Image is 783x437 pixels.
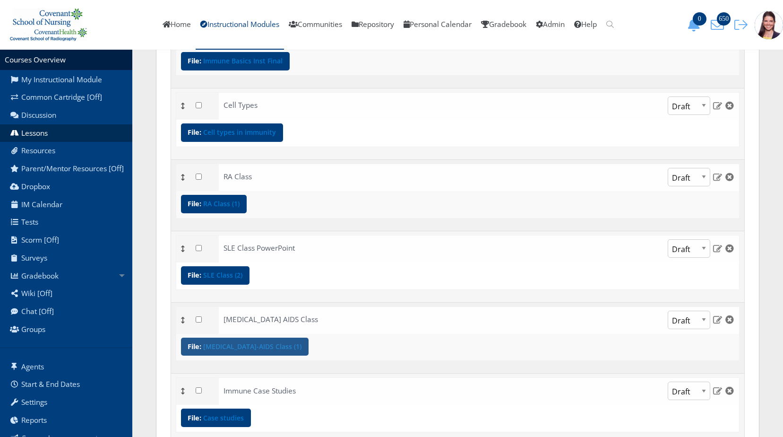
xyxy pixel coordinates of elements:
[203,272,242,279] a: SLE Class (2)
[724,386,734,395] img: Delete
[188,271,201,280] b: File:
[724,173,734,181] img: Delete
[755,11,783,39] img: 1943_125_125.jpg
[224,171,387,183] p: RA Class
[684,18,707,32] button: 0
[724,315,734,323] img: Delete
[224,243,482,254] p: SLE Class PowerPoint
[713,244,723,253] img: Edit
[188,56,201,65] b: File:
[203,343,301,350] a: [MEDICAL_DATA]-AIDS Class (1)
[713,173,723,181] img: Edit
[203,201,240,207] a: RA Class (1)
[224,314,514,326] p: [MEDICAL_DATA] AIDS Class
[693,12,706,26] span: 0
[717,12,731,26] span: 650
[684,19,707,29] a: 0
[707,19,731,29] a: 650
[188,128,201,137] b: File:
[224,100,403,112] p: Cell Types
[224,385,483,397] p: Immune Case Studies
[707,18,731,32] button: 650
[188,413,201,422] b: File:
[203,415,244,421] a: Case studies
[713,386,723,395] img: Edit
[713,315,723,323] img: Edit
[724,244,734,253] img: Delete
[188,199,201,208] b: File:
[203,129,276,136] a: Cell types in immunity
[5,55,66,65] a: Courses Overview
[724,101,734,110] img: Delete
[188,342,201,351] b: File:
[203,58,283,64] a: Immune Basics Inst Final
[713,101,723,110] img: Edit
